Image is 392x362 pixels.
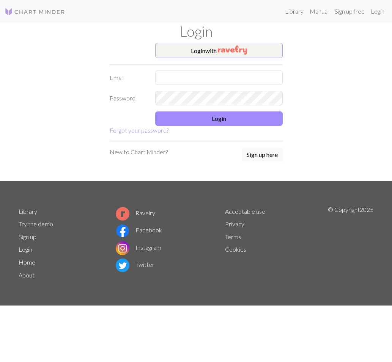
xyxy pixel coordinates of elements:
[116,209,155,216] a: Ravelry
[242,147,283,163] a: Sign up here
[19,220,53,227] a: Try the demo
[105,91,151,105] label: Password
[110,147,168,157] p: New to Chart Minder?
[110,127,169,134] a: Forgot your password?
[225,246,246,253] a: Cookies
[328,205,373,282] p: © Copyright 2025
[116,226,162,233] a: Facebook
[116,259,129,272] img: Twitter logo
[282,4,307,19] a: Library
[155,43,283,58] button: Loginwith
[116,244,161,251] a: Instagram
[225,233,241,240] a: Terms
[368,4,387,19] a: Login
[116,261,154,268] a: Twitter
[19,246,32,253] a: Login
[116,207,129,221] img: Ravelry logo
[225,220,244,227] a: Privacy
[19,259,35,266] a: Home
[5,7,65,16] img: Logo
[105,71,151,85] label: Email
[225,208,265,215] a: Acceptable use
[19,233,36,240] a: Sign up
[19,271,35,279] a: About
[307,4,332,19] a: Manual
[116,241,129,255] img: Instagram logo
[19,208,37,215] a: Library
[332,4,368,19] a: Sign up free
[242,147,283,162] button: Sign up here
[14,23,378,40] h1: Login
[218,45,247,55] img: Ravelry
[116,224,129,238] img: Facebook logo
[155,111,283,126] button: Login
